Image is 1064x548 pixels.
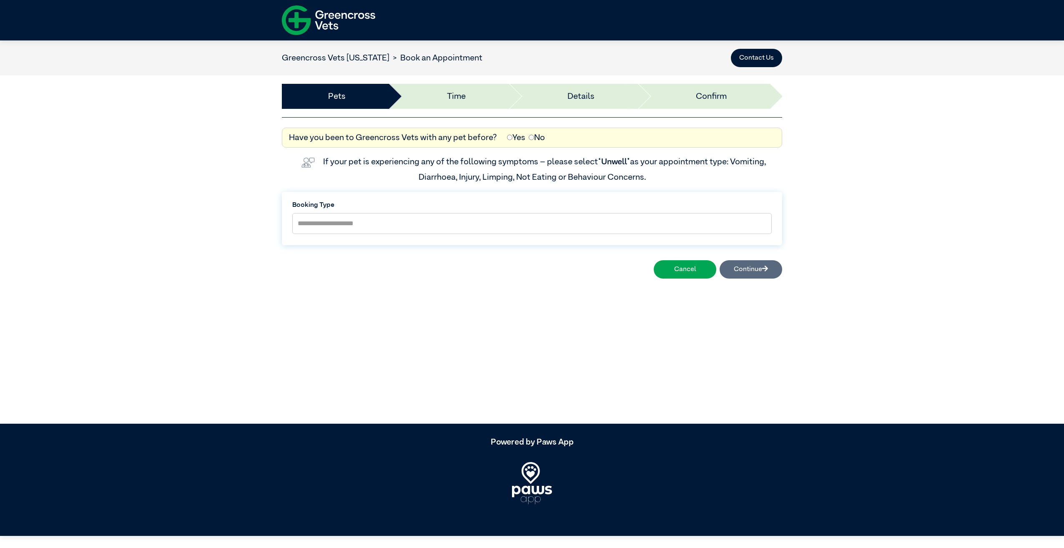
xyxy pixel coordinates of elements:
img: PawsApp [512,462,552,504]
button: Cancel [654,260,716,279]
a: Greencross Vets [US_STATE] [282,54,389,62]
label: Booking Type [292,200,772,210]
label: Yes [507,131,525,144]
label: If your pet is experiencing any of the following symptoms – please select as your appointment typ... [323,158,768,181]
img: vet [298,154,318,171]
a: Pets [328,90,346,103]
h5: Powered by Paws App [282,437,782,447]
input: No [529,135,534,140]
label: Have you been to Greencross Vets with any pet before? [289,131,497,144]
nav: breadcrumb [282,52,482,64]
img: f-logo [282,2,375,38]
span: “Unwell” [598,158,630,166]
label: No [529,131,545,144]
li: Book an Appointment [389,52,482,64]
input: Yes [507,135,512,140]
button: Contact Us [731,49,782,67]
